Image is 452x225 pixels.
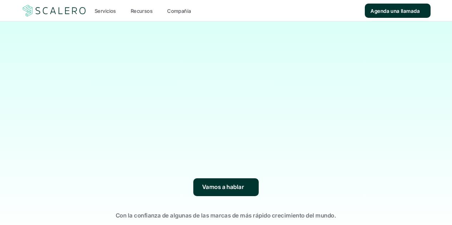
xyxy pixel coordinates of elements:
p: Vamos a hablar [202,183,244,192]
a: Vamos a hablar [193,178,259,196]
a: Agenda una llamada [365,4,431,18]
p: Servicios [95,7,116,15]
h1: El principal estudio de marketing de ciclo de vida✨ [101,46,351,123]
p: Desde la estrategia hasta la ejecución, aportamos una amplia experiencia en las principales plata... [110,127,342,178]
p: Recursos [131,7,153,15]
p: Agenda una llamada [371,7,420,15]
p: Compañía [167,7,191,15]
img: Logotipo de la empresa Scalero [21,4,87,17]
